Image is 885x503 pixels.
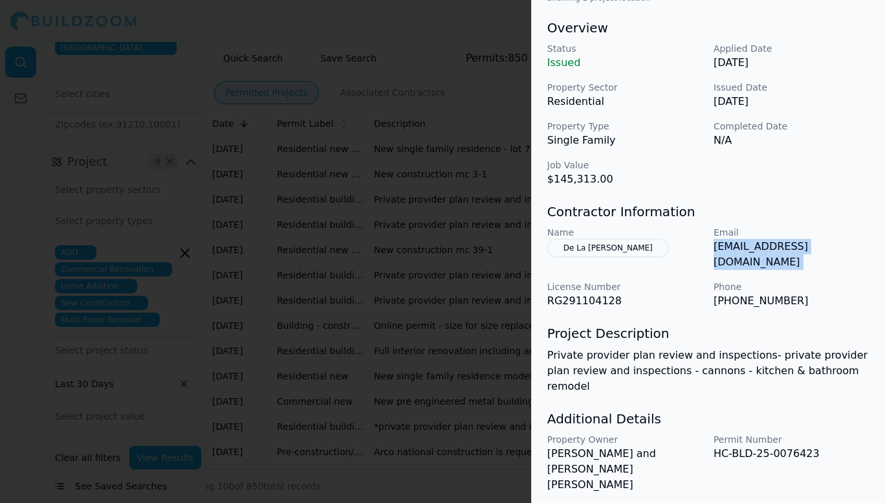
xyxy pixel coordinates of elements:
[547,226,703,239] p: Name
[547,203,869,221] h3: Contractor Information
[547,42,703,55] p: Status
[547,446,703,493] p: [PERSON_NAME] and [PERSON_NAME] [PERSON_NAME]
[547,159,703,172] p: Job Value
[547,324,869,342] h3: Project Description
[547,19,869,37] h3: Overview
[547,433,703,446] p: Property Owner
[714,94,869,109] p: [DATE]
[547,55,703,71] p: Issued
[547,172,703,187] p: $145,313.00
[547,120,703,133] p: Property Type
[547,133,703,148] p: Single Family
[714,446,869,462] p: HC-BLD-25-0076423
[714,42,869,55] p: Applied Date
[547,293,703,309] p: RG291104128
[714,293,869,309] p: [PHONE_NUMBER]
[714,133,869,148] p: N/A
[714,120,869,133] p: Completed Date
[547,239,669,257] button: De La [PERSON_NAME]
[547,280,703,293] p: License Number
[714,280,869,293] p: Phone
[714,226,869,239] p: Email
[714,81,869,94] p: Issued Date
[547,81,703,94] p: Property Sector
[714,433,869,446] p: Permit Number
[547,94,703,109] p: Residential
[547,348,869,394] p: Private provider plan review and inspections- private provider plan review and inspections - cann...
[714,239,869,270] p: [EMAIL_ADDRESS][DOMAIN_NAME]
[714,55,869,71] p: [DATE]
[547,410,869,428] h3: Additional Details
